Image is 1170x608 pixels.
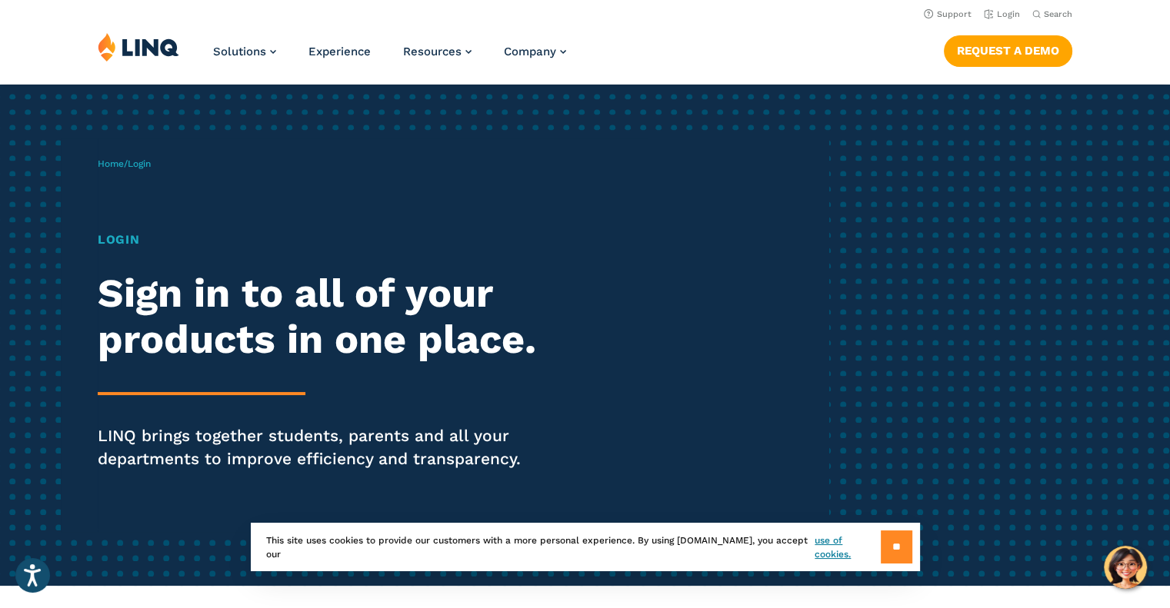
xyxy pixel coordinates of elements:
button: Hello, have a question? Let’s chat. [1104,546,1147,589]
a: Request a Demo [944,35,1072,66]
nav: Primary Navigation [213,32,566,83]
img: LINQ | K‑12 Software [98,32,179,61]
a: Resources [403,45,472,58]
span: Search [1044,9,1072,19]
a: Login [984,9,1020,19]
span: Login [128,158,151,169]
h1: Login [98,231,548,249]
a: Company [504,45,566,58]
a: Home [98,158,124,169]
a: use of cookies. [815,533,880,561]
a: Support [924,9,972,19]
div: This site uses cookies to provide our customers with a more personal experience. By using [DOMAIN... [251,523,920,571]
nav: Button Navigation [944,32,1072,66]
p: LINQ brings together students, parents and all your departments to improve efficiency and transpa... [98,424,548,470]
button: Open Search Bar [1032,8,1072,20]
h2: Sign in to all of your products in one place. [98,271,548,363]
a: Solutions [213,45,276,58]
span: Solutions [213,45,266,58]
span: Company [504,45,556,58]
span: / [98,158,151,169]
span: Resources [403,45,462,58]
a: Experience [308,45,371,58]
